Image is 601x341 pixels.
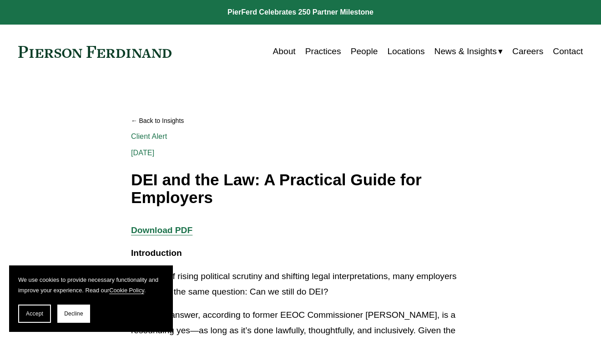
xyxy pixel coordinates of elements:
span: Accept [26,310,43,317]
a: Careers [512,43,543,60]
section: Cookie banner [9,265,173,332]
p: In an era of rising political scrutiny and shifting legal interpretations, many employers are ask... [131,269,470,300]
a: folder dropdown [434,43,503,60]
a: Practices [305,43,341,60]
p: We use cookies to provide necessary functionality and improve your experience. Read our . [18,275,164,295]
a: Back to Insights [131,113,470,129]
a: About [273,43,296,60]
a: Cookie Policy [109,287,144,294]
button: Accept [18,305,51,323]
a: Contact [553,43,583,60]
a: Download PDF [131,225,192,235]
span: Decline [64,310,83,317]
a: Client Alert [131,132,167,140]
a: People [351,43,378,60]
span: [DATE] [131,149,154,157]
strong: Introduction [131,248,182,258]
span: News & Insights [434,44,497,60]
h1: DEI and the Law: A Practical Guide for Employers [131,171,470,206]
button: Decline [57,305,90,323]
a: Locations [387,43,424,60]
